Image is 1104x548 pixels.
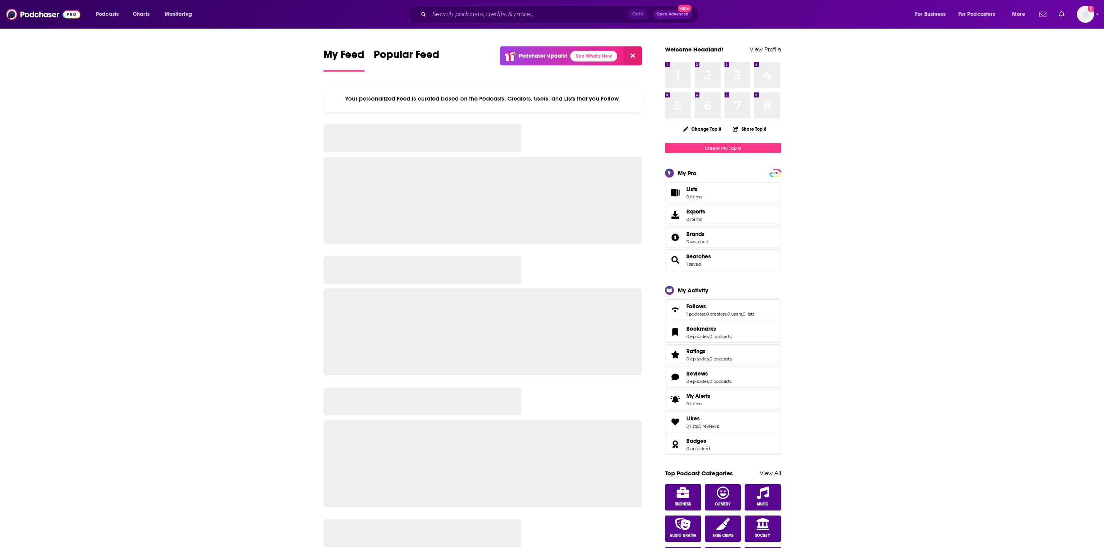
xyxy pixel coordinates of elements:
[686,393,710,399] span: My Alerts
[6,7,80,22] img: Podchaser - Follow, Share and Rate Podcasts
[686,437,710,444] a: Badges
[686,415,719,422] a: Likes
[709,379,709,384] span: ,
[686,311,705,317] a: 1 podcast
[686,230,708,237] a: Brands
[374,48,439,66] span: Popular Feed
[686,217,705,222] span: 0 items
[374,48,439,72] a: Popular Feed
[709,334,731,339] a: 0 podcasts
[665,484,701,510] a: Business
[133,9,150,20] span: Charts
[742,311,743,317] span: ,
[665,227,781,248] span: Brands
[705,484,741,510] a: Comedy
[668,232,683,243] a: Brands
[771,170,780,176] span: PRO
[665,344,781,365] span: Ratings
[699,423,719,429] a: 0 reviews
[665,434,781,455] span: Badges
[678,169,697,177] div: My Pro
[713,533,733,538] span: True Crime
[1088,6,1094,12] svg: Add a profile image
[665,411,781,432] span: Likes
[743,311,754,317] a: 0 lists
[668,304,683,315] a: Follows
[678,287,708,294] div: My Activity
[429,8,629,20] input: Search podcasts, credits, & more...
[96,9,119,20] span: Podcasts
[709,356,709,362] span: ,
[698,423,699,429] span: ,
[679,124,726,134] button: Change Top 8
[686,437,706,444] span: Badges
[686,325,731,332] a: Bookmarks
[1036,8,1050,21] a: Show notifications dropdown
[745,516,781,542] a: Society
[686,356,709,362] a: 0 episodes
[665,367,781,388] span: Reviews
[675,502,691,507] span: Business
[686,348,731,355] a: Ratings
[665,389,781,410] a: My Alerts
[686,401,710,406] span: 0 items
[668,349,683,360] a: Ratings
[686,230,704,237] span: Brands
[1077,6,1094,23] img: User Profile
[678,5,692,12] span: New
[665,516,701,542] a: Audio Drama
[668,417,683,427] a: Likes
[953,8,1007,20] button: open menu
[709,334,709,339] span: ,
[771,170,780,176] a: PRO
[686,194,702,200] span: 0 items
[686,303,754,310] a: Follows
[323,48,364,66] span: My Feed
[668,439,683,450] a: Badges
[668,187,683,198] span: Lists
[686,186,697,193] span: Lists
[715,502,731,507] span: Comedy
[686,446,710,451] a: 0 unlocked
[668,327,683,338] a: Bookmarks
[665,46,723,53] a: Welcome Headland!
[159,8,202,20] button: open menu
[668,254,683,265] a: Searches
[665,469,733,477] a: Top Podcast Categories
[686,348,706,355] span: Ratings
[1056,8,1068,21] a: Show notifications dropdown
[686,208,705,215] span: Exports
[915,9,946,20] span: For Business
[686,303,706,310] span: Follows
[665,205,781,225] a: Exports
[686,253,711,260] a: Searches
[665,322,781,343] span: Bookmarks
[1077,6,1094,23] span: Logged in as headlandconsultancy
[755,533,770,538] span: Society
[757,502,768,507] span: Music
[760,469,781,477] a: View All
[686,334,709,339] a: 0 episodes
[519,53,567,59] p: Podchaser Update!
[686,261,701,267] a: 1 saved
[745,484,781,510] a: Music
[665,299,781,320] span: Follows
[686,370,731,377] a: Reviews
[415,5,706,23] div: Search podcasts, credits, & more...
[686,239,708,244] a: 0 watched
[665,143,781,153] a: Create My Top 8
[128,8,154,20] a: Charts
[686,415,700,422] span: Likes
[750,46,781,53] a: View Profile
[668,372,683,382] a: Reviews
[665,182,781,203] a: Lists
[705,516,741,542] a: True Crime
[668,210,683,220] span: Exports
[709,356,731,362] a: 0 podcasts
[1012,9,1025,20] span: More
